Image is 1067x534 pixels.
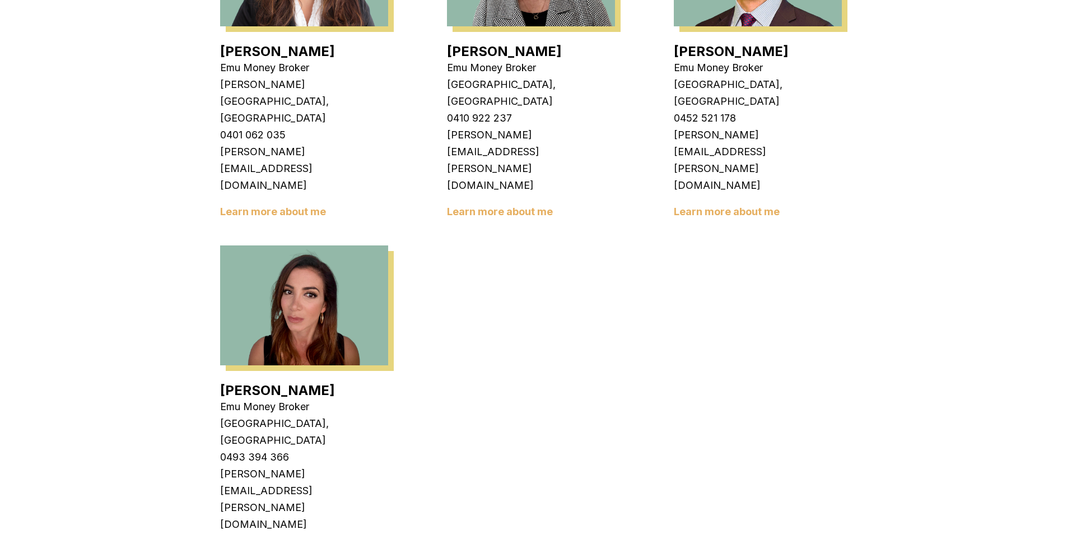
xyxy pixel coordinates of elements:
[674,76,842,110] p: [GEOGRAPHIC_DATA], [GEOGRAPHIC_DATA]
[220,143,388,194] p: [PERSON_NAME][EMAIL_ADDRESS][DOMAIN_NAME]
[447,110,615,127] p: 0410 922 237
[220,466,388,533] p: [PERSON_NAME][EMAIL_ADDRESS][PERSON_NAME][DOMAIN_NAME]
[220,127,388,143] p: 0401 062 035
[674,110,842,127] p: 0452 521 178
[220,206,326,217] a: Learn more about me
[220,382,335,398] a: [PERSON_NAME]
[674,59,842,76] p: Emu Money Broker
[220,415,388,449] p: [GEOGRAPHIC_DATA], [GEOGRAPHIC_DATA]
[674,206,780,217] a: Learn more about me
[220,59,388,76] p: Emu Money Broker
[447,206,553,217] a: Learn more about me
[674,127,842,194] p: [PERSON_NAME][EMAIL_ADDRESS][PERSON_NAME][DOMAIN_NAME]
[220,245,388,365] img: Laura La Micela
[447,59,615,76] p: Emu Money Broker
[220,43,335,59] a: [PERSON_NAME]
[674,43,789,59] a: [PERSON_NAME]
[447,43,562,59] a: [PERSON_NAME]
[220,398,388,415] p: Emu Money Broker
[220,449,388,466] p: 0493 394 366
[220,76,388,127] p: [PERSON_NAME][GEOGRAPHIC_DATA], [GEOGRAPHIC_DATA]
[447,127,615,194] p: [PERSON_NAME][EMAIL_ADDRESS][PERSON_NAME][DOMAIN_NAME]
[447,76,615,110] p: [GEOGRAPHIC_DATA], [GEOGRAPHIC_DATA]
